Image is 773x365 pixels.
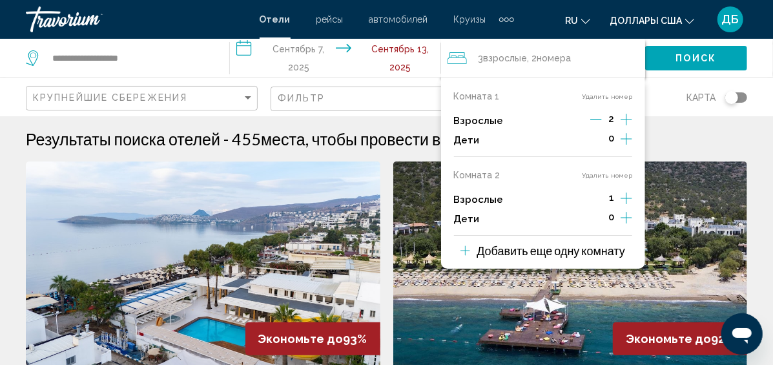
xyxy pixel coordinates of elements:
[590,113,602,129] button: Декремент взрослый
[441,39,645,78] button: Путешественники: 3 взрослых, 0 детей
[454,91,500,101] p: Комната 1
[621,130,632,150] button: Дочерние элементы
[33,92,187,103] span: Крупнейшие сбережения
[499,9,514,30] button: Дополнительные элементы навигации
[686,89,716,107] span: карта
[484,53,528,63] span: Взрослые
[369,14,428,25] a: автомобилей
[454,135,480,146] p: Дети
[626,332,711,346] span: Экономьте до
[258,332,344,346] span: Экономьте до
[260,14,291,25] a: Отели
[230,39,440,78] button: Дата заезда: Sep 7, 2025 Дата выезда: Sep 13, 2025
[590,211,602,227] button: Уменьшение дочерних элементов
[477,244,625,258] p: Добавить еще одну комнату
[591,192,603,207] button: Декремент взрослый
[608,212,614,222] span: 0
[223,129,229,149] span: -
[316,14,344,25] a: рейсы
[261,129,479,149] span: места, чтобы провести время
[454,14,486,25] a: Круизы
[714,6,747,33] button: Пользовательское меню
[528,53,537,63] font: , 2
[608,133,614,143] span: 0
[565,11,590,30] button: Изменение языка
[590,132,602,148] button: Уменьшение дочерних элементов
[610,11,694,30] button: Изменить валюту
[610,16,682,26] span: Доллары США
[26,129,220,149] h1: Результаты поиска отелей
[645,46,747,70] button: Поиск
[609,193,614,203] span: 1
[454,170,500,180] p: Комната 2
[454,194,504,205] p: Взрослые
[621,190,632,209] button: Приращение взрослых
[565,16,578,26] span: ru
[33,93,254,104] mat-select: Сортировать по
[232,129,479,149] h2: 455
[479,53,484,63] font: 3
[676,54,717,64] span: Поиск
[537,53,572,63] span: номера
[245,322,380,355] div: 93%
[454,214,480,225] p: Дети
[613,322,747,355] div: 92%
[721,313,763,355] iframe: Кнопка запуска окна обмена сообщениями
[278,93,325,103] span: Фильтр
[454,116,504,127] p: Взрослые
[621,111,632,130] button: Приращение взрослых
[271,86,502,112] button: Фильтр
[621,209,632,229] button: Дочерние элементы
[716,92,747,103] button: Переключить карту
[608,114,614,124] span: 2
[582,92,632,101] button: Удалить номер
[26,6,247,32] a: Травориум
[460,236,625,262] button: Добавить еще одну комнату
[722,13,739,26] span: ДБ
[582,171,632,180] button: Удалить номер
